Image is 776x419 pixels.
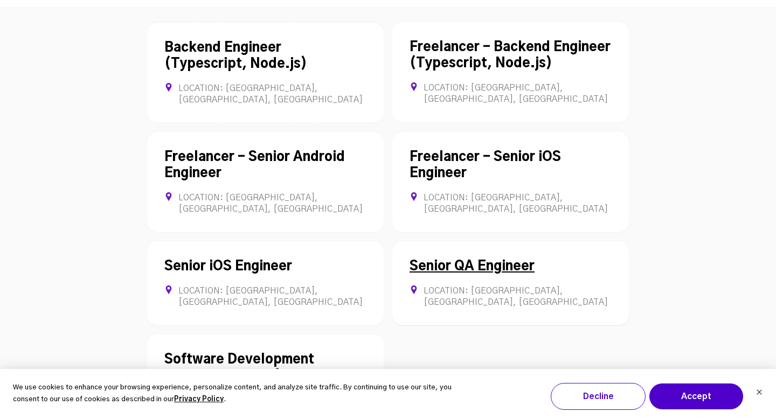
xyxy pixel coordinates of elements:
a: Backend Engineer (Typescript, Node.js) [164,41,307,71]
a: Senior QA Engineer [410,260,535,273]
div: Location: [GEOGRAPHIC_DATA], [GEOGRAPHIC_DATA], [GEOGRAPHIC_DATA] [410,82,612,105]
a: Privacy Policy [174,394,224,406]
div: Location: [GEOGRAPHIC_DATA], [GEOGRAPHIC_DATA], [GEOGRAPHIC_DATA] [410,285,612,308]
p: We use cookies to enhance your browsing experience, personalize content, and analyze site traffic... [13,382,453,407]
a: Freelancer - Senior Android Engineer [164,151,345,180]
a: Freelancer - Senior iOS Engineer [410,151,561,180]
button: Dismiss cookie banner [756,388,763,399]
a: Software Development Engineer In Test / SDET [164,353,317,382]
button: Accept [649,383,744,410]
button: Decline [551,383,646,410]
a: Senior iOS Engineer [164,260,292,273]
a: Freelancer - Backend Engineer (Typescript, Node.js) [410,41,611,70]
div: Location: [GEOGRAPHIC_DATA], [GEOGRAPHIC_DATA], [GEOGRAPHIC_DATA] [164,83,366,106]
div: Location: [GEOGRAPHIC_DATA], [GEOGRAPHIC_DATA], [GEOGRAPHIC_DATA] [164,285,366,308]
div: Location: [GEOGRAPHIC_DATA], [GEOGRAPHIC_DATA], [GEOGRAPHIC_DATA] [164,192,366,215]
div: Location: [GEOGRAPHIC_DATA], [GEOGRAPHIC_DATA], [GEOGRAPHIC_DATA] [410,192,612,215]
